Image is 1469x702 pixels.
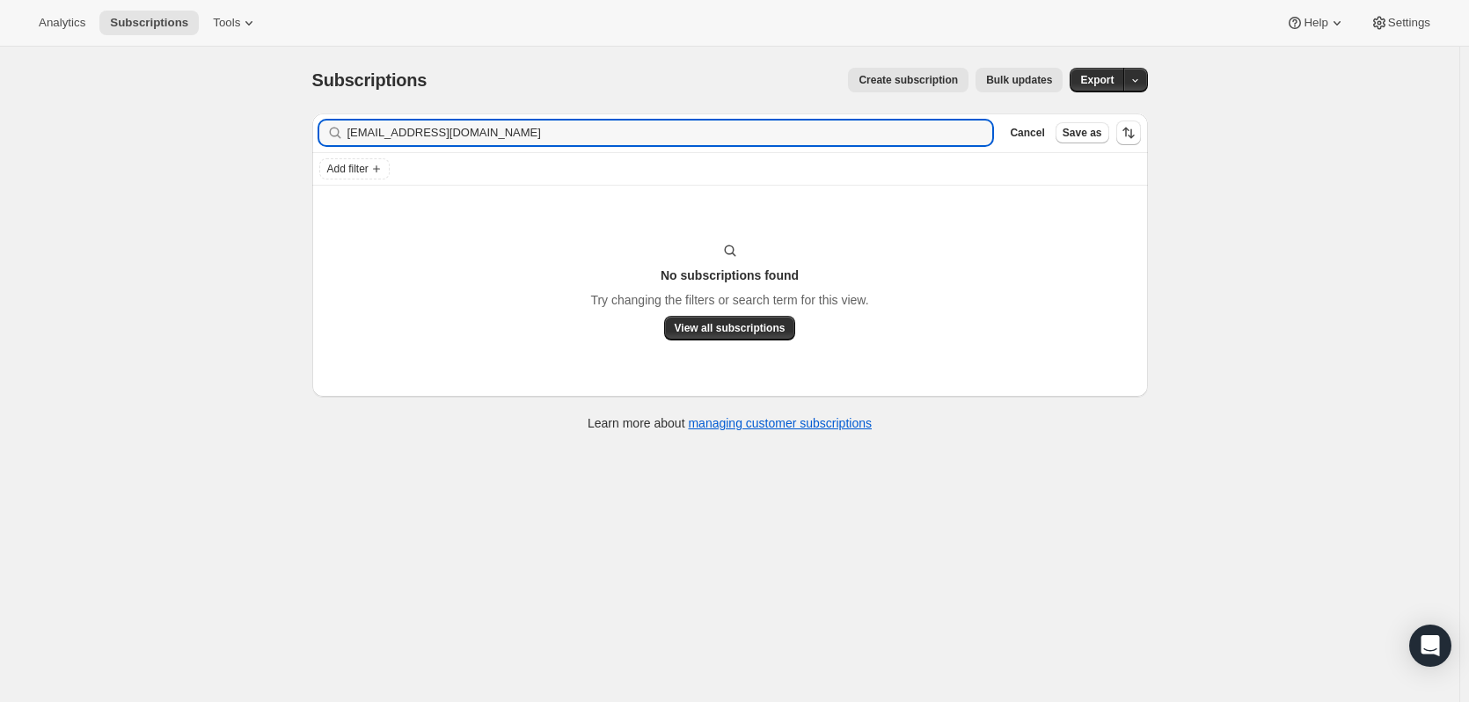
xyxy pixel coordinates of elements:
[986,73,1052,87] span: Bulk updates
[1010,126,1044,140] span: Cancel
[39,16,85,30] span: Analytics
[347,121,993,145] input: Filter subscribers
[1070,68,1124,92] button: Export
[1409,625,1451,667] div: Open Intercom Messenger
[1056,122,1109,143] button: Save as
[675,321,786,335] span: View all subscriptions
[664,316,796,340] button: View all subscriptions
[1304,16,1327,30] span: Help
[110,16,188,30] span: Subscriptions
[688,416,872,430] a: managing customer subscriptions
[1360,11,1441,35] button: Settings
[1116,121,1141,145] button: Sort the results
[976,68,1063,92] button: Bulk updates
[1003,122,1051,143] button: Cancel
[848,68,968,92] button: Create subscription
[1063,126,1102,140] span: Save as
[202,11,268,35] button: Tools
[661,267,799,284] h3: No subscriptions found
[312,70,428,90] span: Subscriptions
[1388,16,1430,30] span: Settings
[1080,73,1114,87] span: Export
[213,16,240,30] span: Tools
[28,11,96,35] button: Analytics
[1275,11,1356,35] button: Help
[99,11,199,35] button: Subscriptions
[859,73,958,87] span: Create subscription
[319,158,390,179] button: Add filter
[327,162,369,176] span: Add filter
[588,414,872,432] p: Learn more about
[590,291,868,309] p: Try changing the filters or search term for this view.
